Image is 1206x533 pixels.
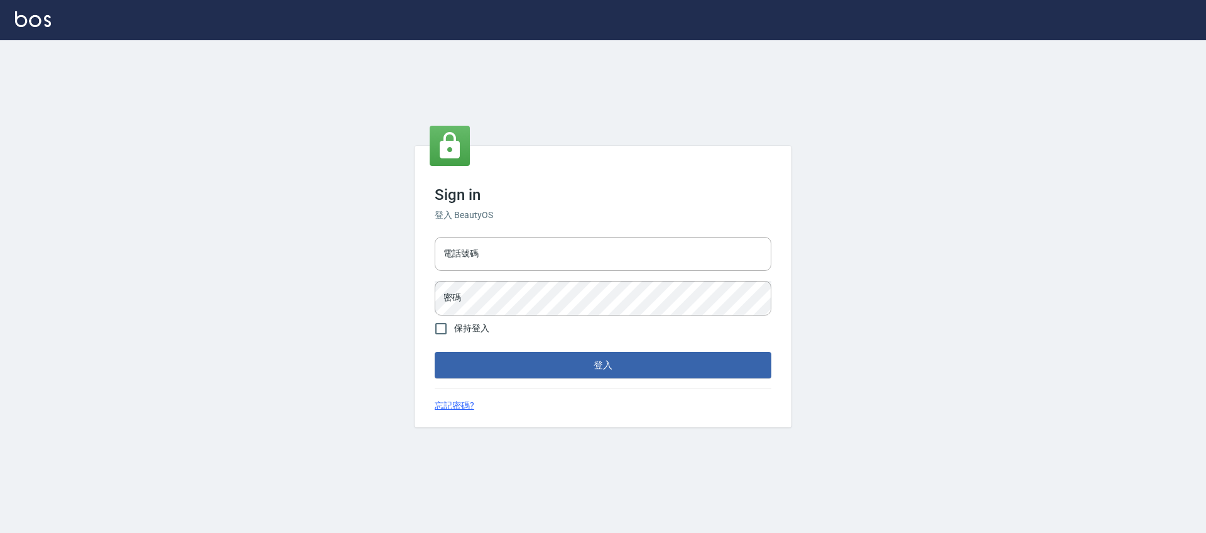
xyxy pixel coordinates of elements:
[435,209,771,222] h6: 登入 BeautyOS
[15,11,51,27] img: Logo
[454,322,489,335] span: 保持登入
[435,352,771,378] button: 登入
[435,399,474,412] a: 忘記密碼?
[435,186,771,204] h3: Sign in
